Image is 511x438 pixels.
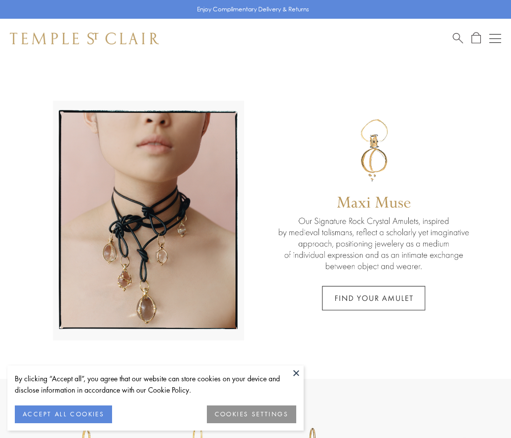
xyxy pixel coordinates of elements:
button: COOKIES SETTINGS [207,405,296,423]
a: Search [453,32,463,44]
button: Open navigation [489,33,501,44]
p: Enjoy Complimentary Delivery & Returns [197,4,309,14]
button: ACCEPT ALL COOKIES [15,405,112,423]
img: Temple St. Clair [10,33,159,44]
div: By clicking “Accept all”, you agree that our website can store cookies on your device and disclos... [15,373,296,396]
a: Open Shopping Bag [472,32,481,44]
